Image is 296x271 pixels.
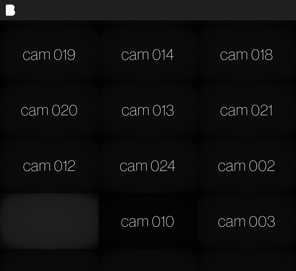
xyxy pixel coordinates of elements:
[99,82,197,138] div: cam 013
[197,26,296,82] div: cam 018
[197,193,296,249] div: cam 003
[99,138,197,193] div: cam 024
[197,82,296,138] div: cam 021
[99,193,197,249] div: cam 010
[197,138,296,193] div: cam 002
[99,26,197,82] div: cam 014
